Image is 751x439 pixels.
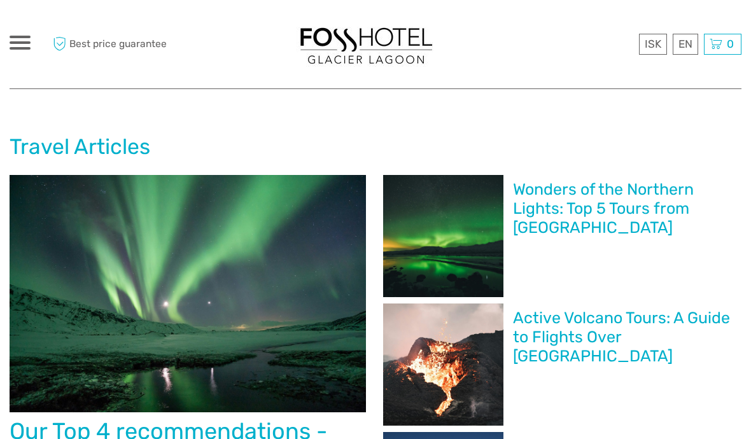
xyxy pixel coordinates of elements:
[10,175,366,413] img: Our Top 4 recommendations - Aurora Tours in North Iceland
[725,38,736,50] span: 0
[513,180,734,237] h2: Wonders of the Northern Lights: Top 5 Tours from [GEOGRAPHIC_DATA]
[513,309,734,366] h2: Active Volcano Tours: A Guide to Flights Over [GEOGRAPHIC_DATA]
[296,22,436,67] img: 1303-6910c56d-1cb8-4c54-b886-5f11292459f5_logo_big.jpg
[10,134,741,160] h1: Travel Articles
[673,34,698,55] div: EN
[645,38,661,50] span: ISK
[50,34,193,55] span: Best price guarantee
